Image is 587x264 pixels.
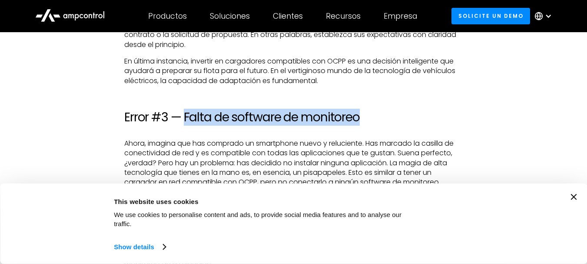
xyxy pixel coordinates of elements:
div: Recursos [326,11,361,21]
div: This website uses cookies [114,196,420,207]
span: We use cookies to personalise content and ads, to provide social media features and to analyse ou... [114,211,401,227]
div: Productos [148,11,187,21]
div: Empresa [384,11,417,21]
div: Soluciones [210,11,250,21]
button: Okay [430,194,554,219]
div: Clientes [273,11,303,21]
h2: Error #3 — Falta de software de monitoreo [124,110,463,125]
p: Ahora, imagina que has comprado un smartphone nuevo y reluciente. Has marcado la casilla de conec... [124,139,463,187]
a: Show details [114,241,165,254]
p: En última instancia, invertir en cargadores compatibles con OCPP es una decisión inteligente que ... [124,57,463,86]
a: Solicite un demo [451,8,530,24]
button: Close banner [570,194,577,200]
